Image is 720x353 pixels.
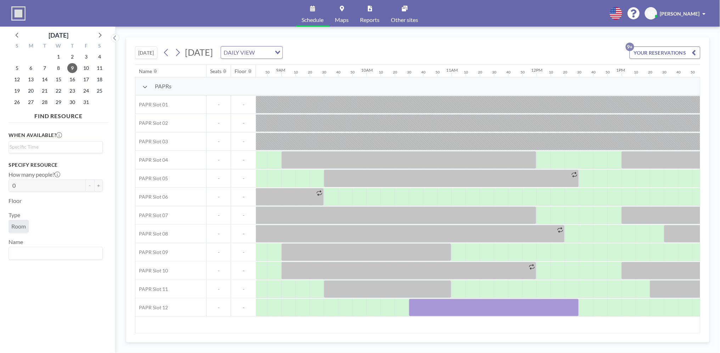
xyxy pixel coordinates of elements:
[135,231,168,237] span: PAPR Slot 08
[231,286,256,292] span: -
[135,212,168,219] span: PAPR Slot 07
[11,6,26,21] img: organization-logo
[294,70,298,75] div: 10
[606,70,610,75] div: 50
[308,70,312,75] div: 20
[135,120,168,126] span: PAPR Slot 02
[135,101,168,108] span: PAPR Slot 01
[257,48,271,57] input: Search for option
[235,68,247,75] div: Floor
[135,249,168,255] span: PAPR Slot 09
[40,63,50,73] span: Tuesday, October 7, 2025
[26,97,36,107] span: Monday, October 27, 2025
[79,42,93,51] div: F
[660,11,700,17] span: [PERSON_NAME]
[223,48,257,57] span: DAILY VIEW
[231,101,256,108] span: -
[81,52,91,62] span: Friday, October 3, 2025
[322,70,326,75] div: 30
[40,75,50,84] span: Tuesday, October 14, 2025
[67,86,77,96] span: Thursday, October 23, 2025
[135,267,168,274] span: PAPR Slot 10
[139,68,152,75] div: Name
[9,110,108,120] h4: FIND RESOURCE
[231,194,256,200] span: -
[276,67,285,73] div: 9AM
[54,52,63,62] span: Wednesday, October 1, 2025
[24,42,38,51] div: M
[231,249,256,255] span: -
[95,52,105,62] span: Saturday, October 4, 2025
[231,138,256,145] span: -
[506,70,511,75] div: 40
[26,75,36,84] span: Monday, October 13, 2025
[478,70,482,75] div: 20
[302,17,324,23] span: Schedule
[464,70,468,75] div: 10
[265,70,270,75] div: 50
[231,175,256,182] span: -
[81,86,91,96] span: Friday, October 24, 2025
[54,63,63,73] span: Wednesday, October 8, 2025
[155,83,171,90] span: PAPRs
[335,17,349,23] span: Maps
[12,75,22,84] span: Sunday, October 12, 2025
[393,70,397,75] div: 20
[210,68,221,75] div: Seats
[9,171,60,178] label: How many people?
[207,157,231,163] span: -
[207,101,231,108] span: -
[9,197,22,204] label: Floor
[94,180,103,192] button: +
[336,70,341,75] div: 40
[207,304,231,311] span: -
[12,86,22,96] span: Sunday, October 19, 2025
[231,231,256,237] span: -
[185,47,213,57] span: [DATE]
[40,86,50,96] span: Tuesday, October 21, 2025
[648,10,654,17] span: SC
[135,157,168,163] span: PAPR Slot 04
[207,175,231,182] span: -
[676,70,681,75] div: 40
[207,212,231,219] span: -
[67,63,77,73] span: Thursday, October 9, 2025
[662,70,666,75] div: 30
[207,267,231,274] span: -
[135,138,168,145] span: PAPR Slot 03
[38,42,52,51] div: T
[54,86,63,96] span: Wednesday, October 22, 2025
[65,42,79,51] div: T
[231,120,256,126] span: -
[531,67,542,73] div: 12PM
[207,120,231,126] span: -
[9,211,20,219] label: Type
[361,67,373,73] div: 10AM
[135,304,168,311] span: PAPR Slot 12
[26,86,36,96] span: Monday, October 20, 2025
[95,86,105,96] span: Saturday, October 25, 2025
[81,75,91,84] span: Friday, October 17, 2025
[135,194,168,200] span: PAPR Slot 06
[86,180,94,192] button: -
[492,70,496,75] div: 30
[634,70,638,75] div: 10
[135,46,157,59] button: [DATE]
[360,17,380,23] span: Reports
[421,70,426,75] div: 40
[591,70,596,75] div: 40
[221,46,282,59] div: Search for option
[10,42,24,51] div: S
[616,67,625,73] div: 1PM
[49,30,68,40] div: [DATE]
[54,75,63,84] span: Wednesday, October 15, 2025
[9,142,102,152] div: Search for option
[563,70,567,75] div: 20
[207,286,231,292] span: -
[9,162,103,168] h3: Specify resource
[95,75,105,84] span: Saturday, October 18, 2025
[81,97,91,107] span: Friday, October 31, 2025
[626,43,634,51] p: 9+
[350,70,355,75] div: 50
[11,223,26,230] span: Room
